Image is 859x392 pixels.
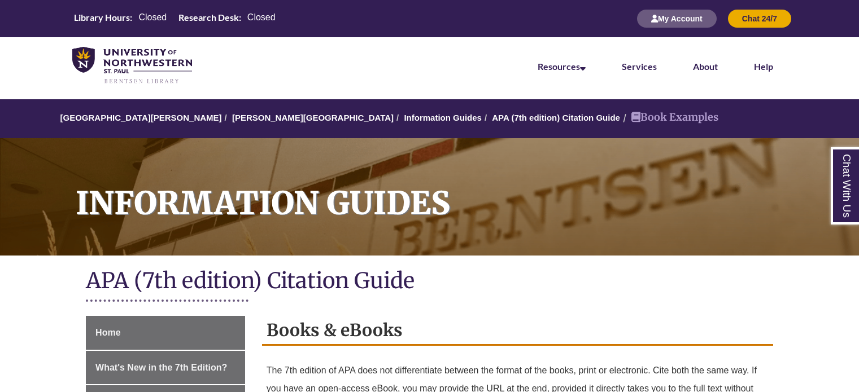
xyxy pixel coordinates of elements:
span: Closed [247,12,276,22]
a: [PERSON_NAME][GEOGRAPHIC_DATA] [232,113,394,122]
h1: APA (7th edition) Citation Guide [86,267,773,297]
a: [GEOGRAPHIC_DATA][PERSON_NAME] [60,113,221,122]
th: Research Desk: [174,11,243,24]
span: What's New in the 7th Edition? [95,363,227,372]
img: UNWSP Library Logo [72,47,192,85]
a: Services [622,61,657,72]
a: Resources [538,61,586,72]
a: Help [754,61,773,72]
span: Closed [138,12,167,22]
button: My Account [637,10,717,28]
h2: Books & eBooks [262,316,773,346]
a: Chat 24/7 [728,14,791,23]
span: Home [95,328,120,337]
button: Chat 24/7 [728,10,791,28]
h1: Information Guides [63,138,859,241]
a: APA (7th edition) Citation Guide [492,113,620,122]
a: About [693,61,718,72]
th: Library Hours: [69,11,134,24]
table: Hours Today [69,11,280,25]
a: Information Guides [404,113,482,122]
li: Book Examples [620,109,718,126]
a: My Account [637,14,717,23]
a: What's New in the 7th Edition? [86,351,245,385]
a: Home [86,316,245,350]
a: Hours Today [69,11,280,27]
